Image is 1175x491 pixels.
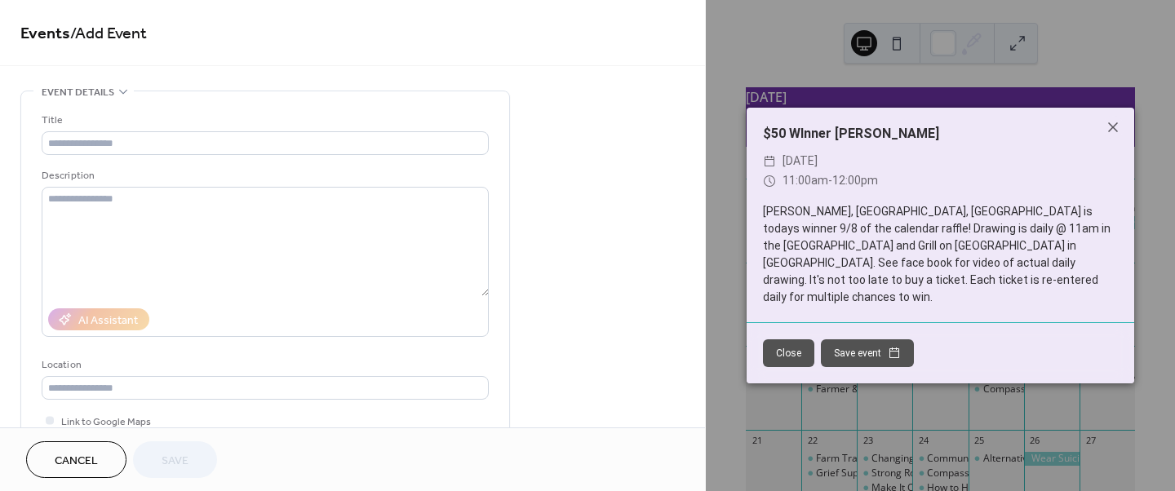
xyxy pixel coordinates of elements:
[42,84,114,101] span: Event details
[832,174,878,187] span: 12:00pm
[20,18,70,50] a: Events
[763,339,814,367] button: Close
[55,453,98,470] span: Cancel
[26,441,126,478] button: Cancel
[70,18,147,50] span: / Add Event
[747,124,1134,144] div: $50 WInner [PERSON_NAME]
[783,174,828,187] span: 11:00am
[42,112,486,129] div: Title
[42,356,486,374] div: Location
[61,414,151,431] span: Link to Google Maps
[783,152,818,171] span: [DATE]
[763,152,776,171] div: ​
[763,171,776,191] div: ​
[821,339,914,367] button: Save event
[747,203,1134,306] div: [PERSON_NAME], [GEOGRAPHIC_DATA], [GEOGRAPHIC_DATA] is todays winner 9/8 of the calendar raffle! ...
[828,174,832,187] span: -
[42,167,486,184] div: Description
